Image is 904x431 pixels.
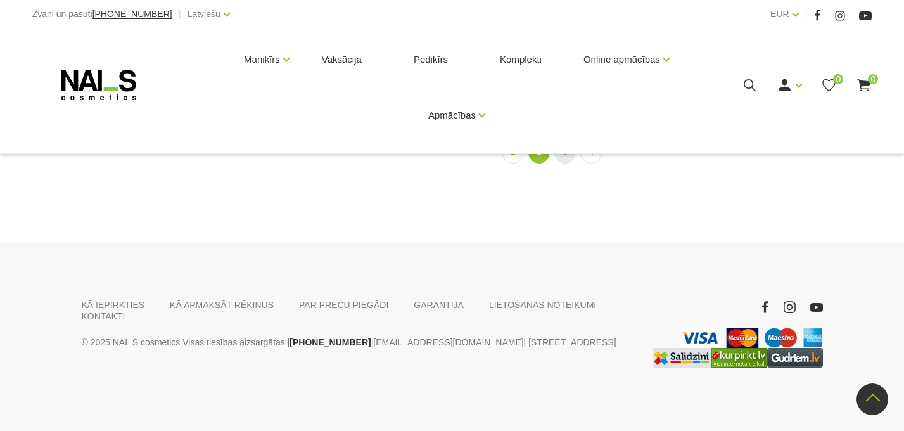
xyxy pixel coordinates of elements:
a: Latviešu [188,6,220,22]
span: 0 [833,74,843,84]
a: [PHONE_NUMBER] [92,10,172,19]
img: Lielākais Latvijas interneta veikalu preču meklētājs [711,348,767,368]
img: www.gudriem.lv/veikali/lv [767,348,823,368]
a: LIETOŠANAS NOTEIKUMI [489,299,596,311]
a: Pedikīrs [404,29,458,90]
a: 0 [856,77,872,93]
a: Komplekti [490,29,552,90]
a: KONTAKTI [82,311,125,322]
span: | [179,6,181,22]
a: KĀ APMAKSĀT RĒĶINUS [170,299,274,311]
a: Apmācības [428,90,476,141]
a: Online apmācības [583,34,660,85]
span: | [805,6,808,22]
a: Manikīrs [244,34,280,85]
span: [PHONE_NUMBER] [92,9,172,19]
a: KĀ IEPIRKTIES [82,299,145,311]
a: [EMAIL_ADDRESS][DOMAIN_NAME] [373,335,523,350]
a: PAR PREČU PIEGĀDI [299,299,388,311]
a: [PHONE_NUMBER] [290,335,371,350]
a: 0 [821,77,837,93]
a: Vaksācija [312,29,372,90]
a: GARANTIJA [414,299,464,311]
a: https://www.gudriem.lv/veikali/lv [767,348,823,368]
div: Zvani un pasūti [32,6,172,22]
img: Labākā cena interneta veikalos - Samsung, Cena, iPhone, Mobilie telefoni [653,348,711,368]
a: EUR [770,6,789,22]
p: © 2025 NAI_S cosmetics Visas tiesības aizsargātas | | | [STREET_ADDRESS] [82,335,633,350]
span: 0 [868,74,878,84]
